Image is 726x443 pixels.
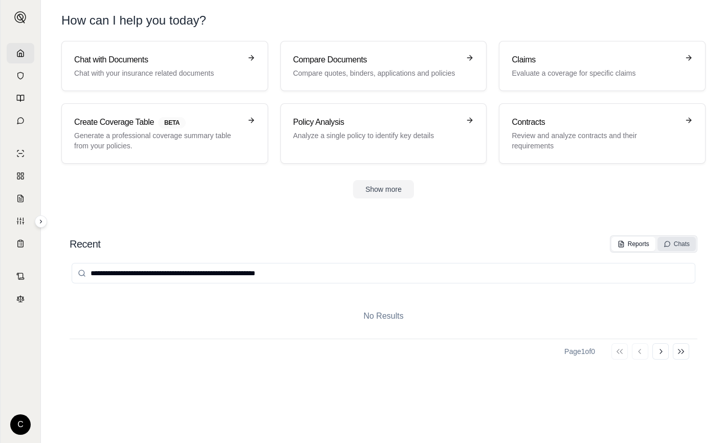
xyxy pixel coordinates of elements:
p: Chat with your insurance related documents [74,68,241,78]
a: Claim Coverage [7,188,34,209]
a: Prompt Library [7,88,34,108]
a: Chat with DocumentsChat with your insurance related documents [61,41,268,91]
h3: Contracts [512,116,678,128]
span: BETA [158,117,186,128]
p: Evaluate a coverage for specific claims [512,68,678,78]
a: ContractsReview and analyze contracts and their requirements [499,103,706,164]
p: Generate a professional coverage summary table from your policies. [74,130,241,151]
div: Page 1 of 0 [564,346,595,357]
h3: Policy Analysis [293,116,460,128]
a: ClaimsEvaluate a coverage for specific claims [499,41,706,91]
a: Policy AnalysisAnalyze a single policy to identify key details [280,103,487,164]
h3: Compare Documents [293,54,460,66]
a: Policy Comparisons [7,166,34,186]
button: Show more [353,180,414,198]
p: Compare quotes, binders, applications and policies [293,68,460,78]
a: Custom Report [7,211,34,231]
h3: Claims [512,54,678,66]
a: Coverage Table [7,233,34,254]
a: Compare DocumentsCompare quotes, binders, applications and policies [280,41,487,91]
button: Expand sidebar [10,7,31,28]
a: Contract Analysis [7,266,34,286]
a: Home [7,43,34,63]
a: Create Coverage TableBETAGenerate a professional coverage summary table from your policies. [61,103,268,164]
a: Documents Vault [7,65,34,86]
img: Expand sidebar [14,11,27,24]
p: Review and analyze contracts and their requirements [512,130,678,151]
button: Expand sidebar [35,215,47,228]
a: Chat [7,110,34,131]
div: No Results [70,294,697,339]
h2: Recent [70,237,100,251]
h3: Chat with Documents [74,54,241,66]
h1: How can I help you today? [61,12,706,29]
a: Legal Search Engine [7,289,34,309]
div: Chats [664,240,690,248]
button: Reports [611,237,655,251]
h3: Create Coverage Table [74,116,241,128]
a: Single Policy [7,143,34,164]
p: Analyze a single policy to identify key details [293,130,460,141]
button: Chats [657,237,696,251]
div: C [10,414,31,435]
div: Reports [618,240,649,248]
